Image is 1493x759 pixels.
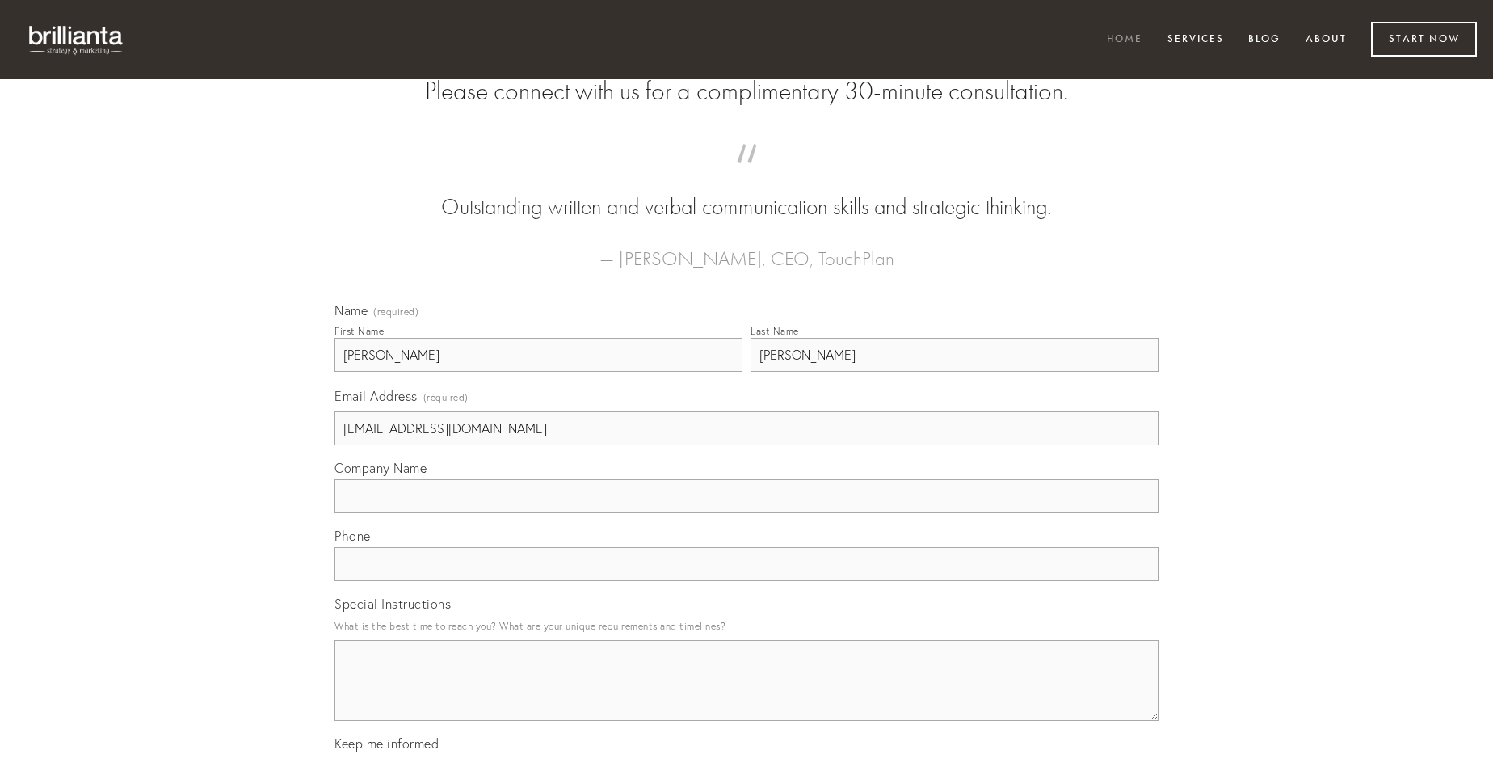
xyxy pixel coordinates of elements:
[373,307,418,317] span: (required)
[1371,22,1477,57] a: Start Now
[1295,27,1357,53] a: About
[334,460,427,476] span: Company Name
[334,736,439,752] span: Keep me informed
[334,388,418,404] span: Email Address
[360,160,1133,223] blockquote: Outstanding written and verbal communication skills and strategic thinking.
[1096,27,1153,53] a: Home
[751,325,799,337] div: Last Name
[334,596,451,612] span: Special Instructions
[1157,27,1234,53] a: Services
[1238,27,1291,53] a: Blog
[360,160,1133,192] span: “
[334,302,368,318] span: Name
[334,615,1159,637] p: What is the best time to reach you? What are your unique requirements and timelines?
[423,386,469,408] span: (required)
[16,16,137,63] img: brillianta - research, strategy, marketing
[334,76,1159,107] h2: Please connect with us for a complimentary 30-minute consultation.
[360,223,1133,275] figcaption: — [PERSON_NAME], CEO, TouchPlan
[334,528,371,544] span: Phone
[334,325,384,337] div: First Name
